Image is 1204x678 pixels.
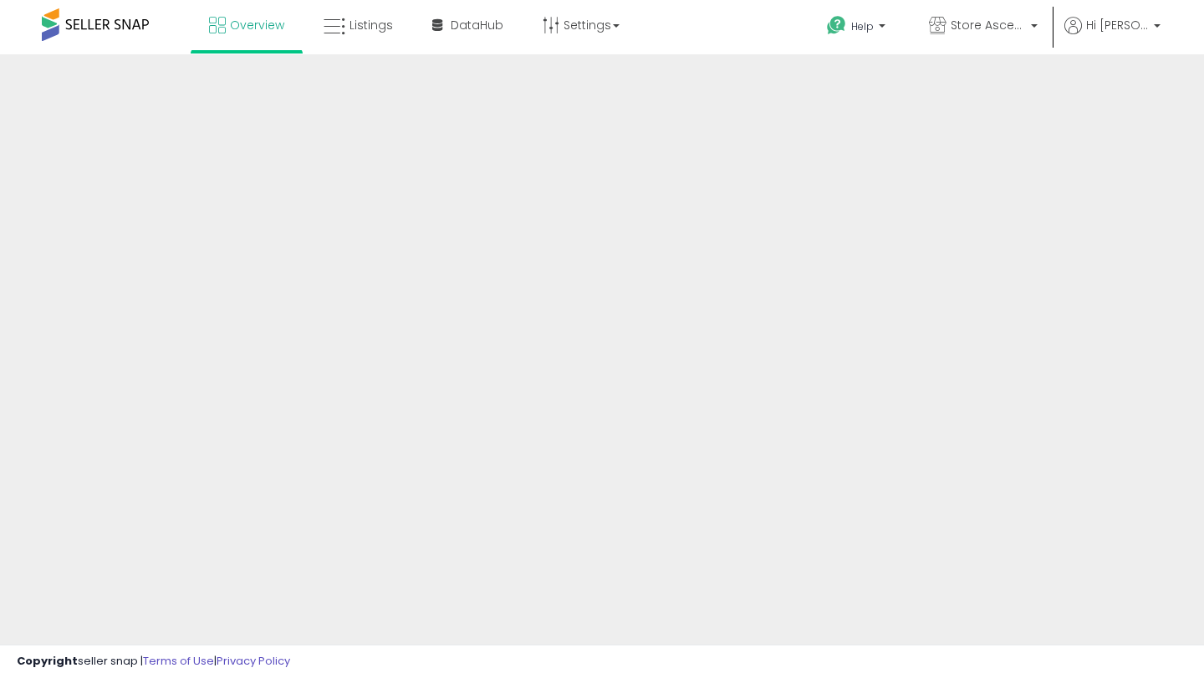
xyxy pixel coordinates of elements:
[1064,17,1161,54] a: Hi [PERSON_NAME]
[143,653,214,669] a: Terms of Use
[951,17,1026,33] span: Store Ascend
[814,3,902,54] a: Help
[17,653,78,669] strong: Copyright
[1086,17,1149,33] span: Hi [PERSON_NAME]
[349,17,393,33] span: Listings
[230,17,284,33] span: Overview
[17,654,290,670] div: seller snap | |
[851,19,874,33] span: Help
[451,17,503,33] span: DataHub
[217,653,290,669] a: Privacy Policy
[826,15,847,36] i: Get Help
